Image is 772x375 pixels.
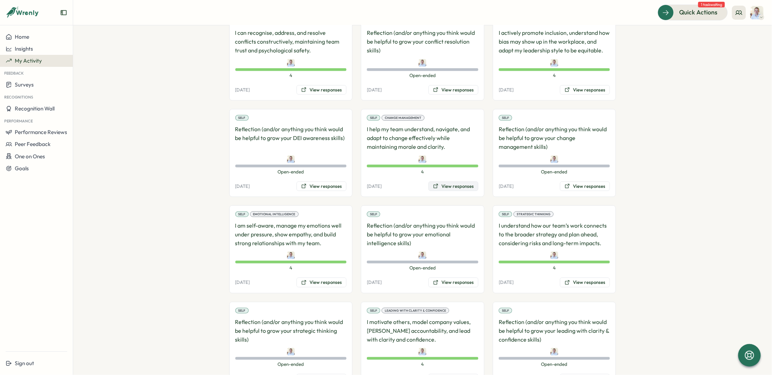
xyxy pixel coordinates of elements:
[235,28,347,55] p: I can recognise, address, and resolve conflicts constructively, maintaining team trust and psycho...
[499,265,610,271] span: 4
[235,115,249,121] div: Self
[235,221,347,247] p: I am self-aware, manage my emotions well under pressure, show empathy, and build strong relations...
[367,221,478,247] p: Reflection (and/or anything you think would be helpful to grow your emotional intelligence skills)
[235,72,347,79] span: 4
[499,221,610,247] p: I understand how our team’s work connects to the broader strategy and plan ahead, considering ris...
[15,105,55,112] span: Recognition Wall
[419,155,426,163] img: Thomas Clark
[367,72,478,79] span: Open-ended
[499,87,513,93] p: [DATE]
[550,348,558,356] img: Thomas Clark
[419,348,426,356] img: Thomas Clark
[499,28,610,55] p: I actively promote inclusion, understand how bias may show up in the workplace, and adapt my lead...
[15,153,45,160] span: One on Ones
[15,81,34,88] span: Surveys
[367,308,380,313] div: Self
[296,182,346,191] button: View responses
[367,115,380,121] div: Self
[287,59,295,67] img: Thomas Clark
[560,278,610,287] button: View responses
[367,183,382,190] p: [DATE]
[499,115,512,121] div: Self
[499,183,513,190] p: [DATE]
[499,125,610,151] p: Reflection (and/or anything you think would be helpful to grow your change management skills)
[15,141,51,147] span: Peer Feedback
[382,308,449,313] div: Leading with Clarity & Confidence
[235,87,250,93] p: [DATE]
[367,87,382,93] p: [DATE]
[60,9,67,16] button: Expand sidebar
[679,8,717,17] span: Quick Actions
[499,308,512,313] div: Self
[287,155,295,163] img: Thomas Clark
[367,125,478,151] p: I help my team understand, navigate, and adapt to change effectively while maintaining morale and...
[428,85,478,95] button: View responses
[499,211,512,217] div: Self
[296,278,346,287] button: View responses
[550,155,558,163] img: Thomas Clark
[419,252,426,259] img: Thomas Clark
[499,361,610,368] span: Open-ended
[428,278,478,287] button: View responses
[550,252,558,259] img: Thomas Clark
[15,129,67,135] span: Performance Reviews
[235,125,347,151] p: Reflection (and/or anything you think would be helpful to grow your DEI awareness skills)
[235,211,249,217] div: Self
[15,165,29,172] span: Goals
[367,211,380,217] div: Self
[235,308,249,313] div: Self
[15,45,33,52] span: Insights
[499,72,610,79] span: 4
[367,279,382,286] p: [DATE]
[750,6,764,19] img: Thomas Clark
[15,33,29,40] span: Home
[560,85,610,95] button: View responses
[296,85,346,95] button: View responses
[235,183,250,190] p: [DATE]
[419,59,426,67] img: Thomas Clark
[15,360,34,367] span: Sign out
[287,252,295,259] img: Thomas Clark
[382,115,425,121] div: Change Management
[235,279,250,286] p: [DATE]
[235,361,347,368] span: Open-ended
[499,318,610,344] p: Reflection (and/or anything you think would be helpful to grow your leading with clarity & confid...
[499,279,513,286] p: [DATE]
[235,318,347,344] p: Reflection (and/or anything you think would be helpful to grow your strategic thinking skills)
[560,182,610,191] button: View responses
[250,211,299,217] div: Emotional Intelligence
[235,169,347,175] span: Open-ended
[287,348,295,356] img: Thomas Clark
[550,59,558,67] img: Thomas Clark
[513,211,554,217] div: Strategic Thinking
[698,2,725,7] span: 1 task waiting
[428,182,478,191] button: View responses
[367,318,478,344] p: I motivate others, model company values, [PERSON_NAME] accountability, and lead with clarity and ...
[367,361,478,368] span: 4
[367,265,478,271] span: Open-ended
[15,57,42,64] span: My Activity
[658,5,728,20] button: Quick Actions
[235,265,347,271] span: 4
[367,169,478,175] span: 4
[499,169,610,175] span: Open-ended
[367,28,478,55] p: Reflection (and/or anything you think would be helpful to grow your conflict resolution skills)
